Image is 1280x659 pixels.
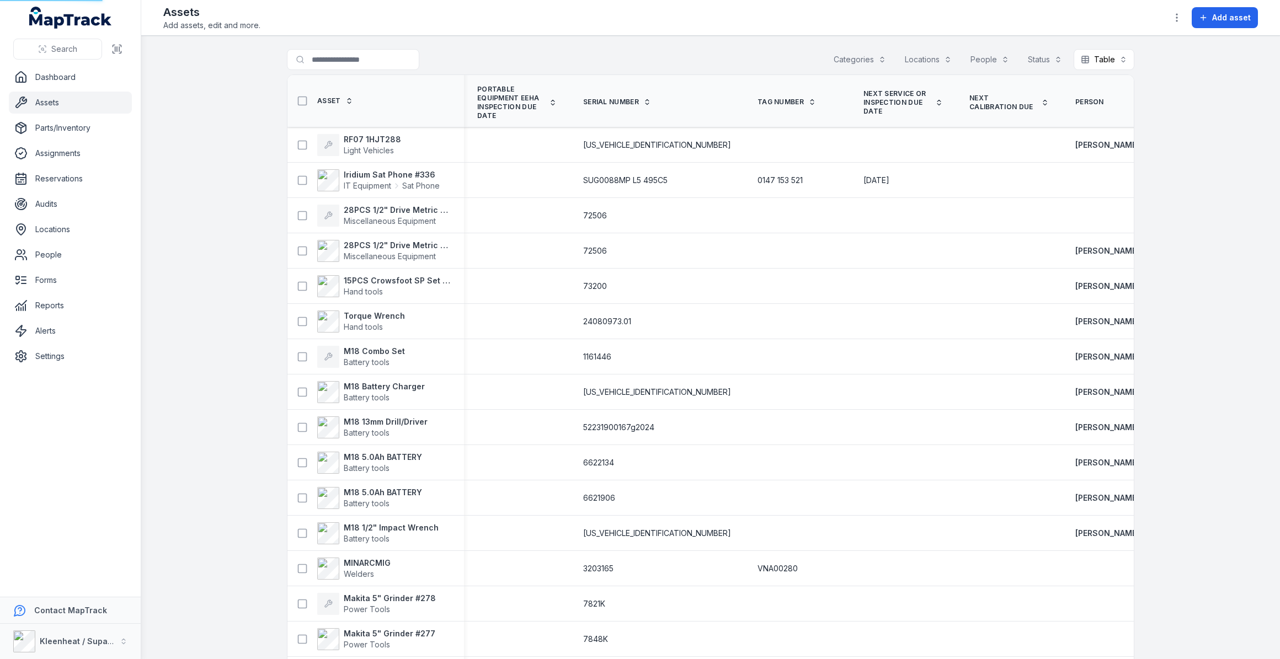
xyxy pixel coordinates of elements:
button: Table [1074,49,1134,70]
strong: 28PCS 1/2" Drive Metric Standard and Deep Impact Socket Set [344,240,451,251]
strong: M18 1/2" Impact Wrench [344,522,439,533]
span: Power Tools [344,604,390,614]
span: Battery tools [344,357,390,367]
span: Tag Number [758,98,804,106]
a: Tag Number [758,98,816,106]
strong: Iridium Sat Phone #336 [344,169,440,180]
strong: [PERSON_NAME] [1075,140,1139,151]
button: Locations [898,49,959,70]
a: [PERSON_NAME] [1075,281,1139,292]
span: Miscellaneous Equipment [344,251,436,261]
strong: Kleenheat / Supagas [40,636,122,646]
a: RF07 1HJT288Light Vehicles [317,134,401,156]
span: Portable Equipment EEHA Inspection Due Date [477,85,545,120]
button: Add asset [1192,7,1258,28]
span: Add asset [1212,12,1251,23]
a: Assignments [9,142,132,164]
span: [US_VEHICLE_IDENTIFICATION_NUMBER] [583,140,731,151]
span: 72506 [583,245,607,256]
span: Welders [344,569,374,578]
strong: M18 Battery Charger [344,381,425,392]
a: Dashboard [9,66,132,88]
strong: M18 Combo Set [344,346,405,357]
a: Portable Equipment EEHA Inspection Due Date [477,85,557,120]
strong: Makita 5" Grinder #278 [344,593,436,604]
strong: Torque Wrench [344,310,405,322]
strong: Makita 5" Grinder #277 [344,628,435,639]
a: 28PCS 1/2" Drive Metric Standard and Deep Impact Socket SetMiscellaneous Equipment [317,205,451,227]
a: Audits [9,193,132,215]
span: Add assets, edit and more. [163,20,260,31]
a: [PERSON_NAME] [1075,457,1139,468]
span: Battery tools [344,499,390,508]
span: Light Vehicles [344,146,394,155]
a: Torque WrenchHand tools [317,310,405,333]
a: [PERSON_NAME] [1075,351,1139,362]
a: Makita 5" Grinder #277Power Tools [317,628,435,650]
time: 22/12/2025, 12:00:00 am [863,175,889,186]
span: Battery tools [344,428,390,437]
a: Serial Number [583,98,651,106]
span: Next Calibration Due [969,94,1037,111]
a: Settings [9,345,132,367]
strong: [PERSON_NAME] [1075,492,1139,503]
strong: M18 5.0Ah BATTERY [344,452,422,463]
a: 15PCS Crowsfoot SP Set MetricHand tools [317,275,451,297]
span: [DATE] [863,175,889,185]
a: Iridium Sat Phone #336IT EquipmentSat Phone [317,169,440,191]
span: 0147 153 521 [758,175,803,186]
strong: M18 5.0Ah BATTERY [344,487,422,498]
span: Hand tools [344,322,383,331]
span: Sat Phone [402,180,440,191]
span: 73200 [583,281,607,292]
a: 28PCS 1/2" Drive Metric Standard and Deep Impact Socket SetMiscellaneous Equipment [317,240,451,262]
strong: 15PCS Crowsfoot SP Set Metric [344,275,451,286]
span: VNA00280 [758,563,798,574]
span: [US_VEHICLE_IDENTIFICATION_NUMBER] [583,387,731,398]
span: IT Equipment [344,180,391,191]
span: 72506 [583,210,607,221]
a: Reports [9,294,132,317]
a: Makita 5" Grinder #278Power Tools [317,593,436,615]
span: Hand tools [344,287,383,296]
button: Categories [826,49,893,70]
span: 1161446 [583,351,611,362]
a: Asset [317,97,353,105]
span: 6622134 [583,457,614,468]
a: People [9,244,132,266]
h2: Assets [163,4,260,20]
span: 7848K [583,634,608,645]
a: [PERSON_NAME] [1075,387,1139,398]
a: MINARCMIGWelders [317,558,391,580]
button: People [963,49,1016,70]
a: M18 5.0Ah BATTERYBattery tools [317,487,422,509]
a: [PERSON_NAME] [1075,245,1139,256]
span: Power Tools [344,640,390,649]
a: Reservations [9,168,132,190]
span: [US_VEHICLE_IDENTIFICATION_NUMBER] [583,528,731,539]
a: MapTrack [29,7,112,29]
span: Battery tools [344,393,390,402]
a: Alerts [9,320,132,342]
a: M18 5.0Ah BATTERYBattery tools [317,452,422,474]
span: SUG0088MP L5 495C5 [583,175,668,186]
span: Next Service or Inspection Due Date [863,89,931,116]
a: Locations [9,218,132,240]
a: M18 Combo SetBattery tools [317,346,405,368]
a: [PERSON_NAME] [1075,422,1139,433]
span: Person [1075,98,1104,106]
a: M18 1/2" Impact WrenchBattery tools [317,522,439,544]
span: Serial Number [583,98,639,106]
a: Forms [9,269,132,291]
strong: M18 13mm Drill/Driver [344,416,428,427]
a: [PERSON_NAME] [1075,316,1139,327]
a: [PERSON_NAME] [1075,528,1139,539]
